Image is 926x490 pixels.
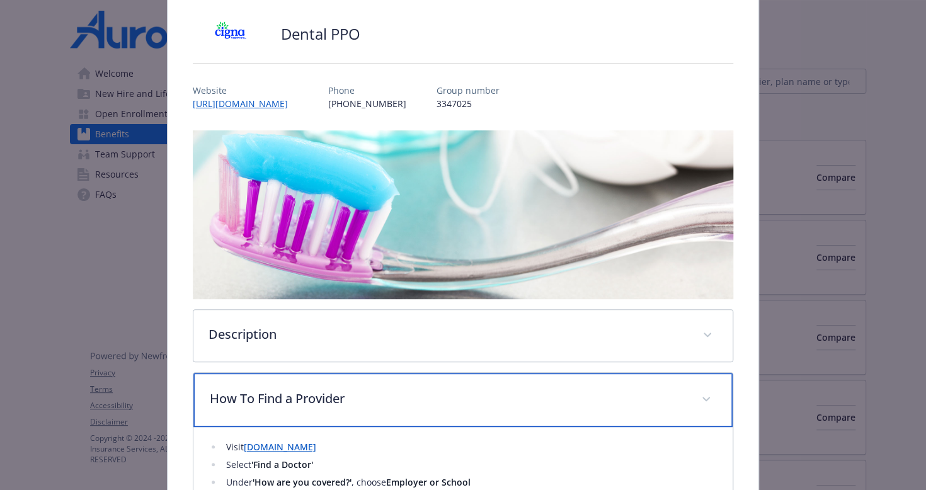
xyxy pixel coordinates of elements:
p: 3347025 [437,97,500,110]
p: Description [209,325,688,344]
p: [PHONE_NUMBER] [328,97,406,110]
a: [DOMAIN_NAME] [244,441,316,453]
li: Select [222,457,718,472]
li: Under , choose [222,475,718,490]
div: Description [193,310,733,362]
strong: 'Find a Doctor' [251,459,313,470]
strong: 'How are you covered?' [253,476,352,488]
h2: Dental PPO [281,23,360,45]
p: How To Find a Provider [210,389,687,408]
img: CIGNA [193,15,268,53]
a: [URL][DOMAIN_NAME] [193,98,298,110]
p: Group number [437,84,500,97]
li: Visit [222,440,718,455]
div: How To Find a Provider [193,373,733,427]
p: Website [193,84,298,97]
p: Phone [328,84,406,97]
strong: Employer or School [386,476,471,488]
img: banner [193,130,734,299]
